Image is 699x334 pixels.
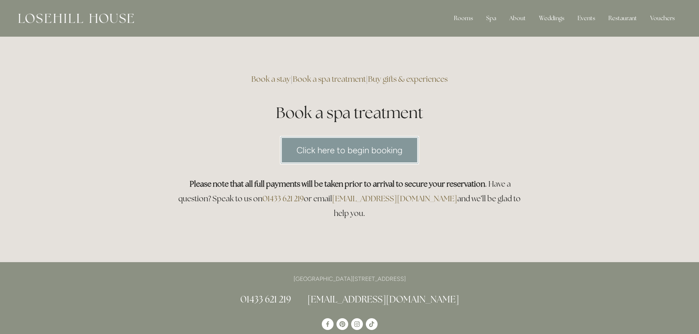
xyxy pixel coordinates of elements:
a: 01433 621 219 [262,194,304,203]
strong: Please note that all full payments will be taken prior to arrival to secure your reservation [190,179,485,189]
div: Restaurant [602,11,643,26]
a: TikTok [366,318,378,330]
a: Buy gifts & experiences [368,74,448,84]
img: Losehill House [18,14,134,23]
a: Book a stay [251,74,291,84]
h1: Book a spa treatment [174,102,525,124]
a: [EMAIL_ADDRESS][DOMAIN_NAME] [332,194,457,203]
p: [GEOGRAPHIC_DATA][STREET_ADDRESS] [174,274,525,284]
h3: | | [174,72,525,87]
a: Book a spa treatment [293,74,366,84]
h3: . Have a question? Speak to us on or email and we’ll be glad to help you. [174,177,525,221]
div: About [503,11,532,26]
div: Weddings [533,11,570,26]
a: Pinterest [336,318,348,330]
a: Click here to begin booking [280,136,419,164]
div: Rooms [448,11,479,26]
div: Events [572,11,601,26]
a: Vouchers [644,11,681,26]
a: Instagram [351,318,363,330]
div: Spa [480,11,502,26]
a: 01433 621 219 [240,293,291,305]
a: Losehill House Hotel & Spa [322,318,334,330]
a: [EMAIL_ADDRESS][DOMAIN_NAME] [307,293,459,305]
